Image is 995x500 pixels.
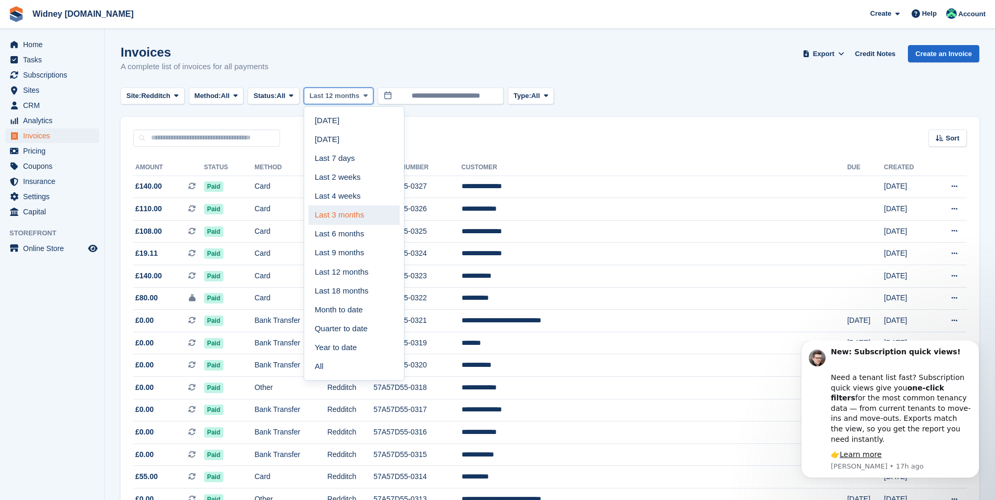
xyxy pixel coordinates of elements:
[884,159,932,176] th: Created
[5,159,99,173] a: menu
[254,265,327,288] td: Card
[308,281,400,300] a: Last 18 months
[327,399,373,421] td: Redditch
[254,332,327,354] td: Bank Transfer
[135,360,154,371] span: £0.00
[851,45,900,62] a: Credit Notes
[254,176,327,198] td: Card
[135,471,158,482] span: £55.00
[126,91,141,101] span: Site:
[254,443,327,466] td: Bank Transfer
[23,204,86,219] span: Capital
[462,159,848,176] th: Customer
[908,45,979,62] a: Create an Invoice
[327,377,373,399] td: Redditch
[327,443,373,466] td: Redditch
[135,382,154,393] span: £0.00
[23,113,86,128] span: Analytics
[308,338,400,357] a: Year to date
[531,91,540,101] span: All
[135,248,158,259] span: £19.11
[884,310,932,332] td: [DATE]
[884,176,932,198] td: [DATE]
[373,377,462,399] td: 57A57D55-0318
[373,243,462,265] td: 57A57D55-0324
[373,332,462,354] td: 57A57D55-0319
[141,91,170,101] span: Redditch
[373,399,462,421] td: 57A57D55-0317
[133,159,204,176] th: Amount
[23,52,86,67] span: Tasks
[373,421,462,444] td: 57A57D55-0316
[308,130,400,149] a: [DATE]
[204,159,255,176] th: Status
[870,8,891,19] span: Create
[327,421,373,444] td: Redditch
[204,405,223,415] span: Paid
[87,242,99,255] a: Preview store
[308,111,400,130] a: [DATE]
[46,7,175,15] b: New: Subscription quick views!
[508,88,554,105] button: Type: All
[308,205,400,224] a: Last 3 months
[253,91,276,101] span: Status:
[9,228,104,238] span: Storefront
[308,263,400,281] a: Last 12 months
[24,9,40,26] img: Profile image for Steven
[373,310,462,332] td: 57A57D55-0321
[373,220,462,243] td: 57A57D55-0325
[23,189,86,204] span: Settings
[254,159,327,176] th: Method
[23,159,86,173] span: Coupons
[5,52,99,67] a: menu
[308,149,400,168] a: Last 7 days
[135,270,162,281] span: £140.00
[373,265,462,288] td: 57A57D55-0323
[204,450,223,460] span: Paid
[248,88,299,105] button: Status: All
[304,88,373,105] button: Last 12 months
[204,427,223,438] span: Paid
[204,338,223,349] span: Paid
[254,421,327,444] td: Bank Transfer
[373,198,462,221] td: 57A57D55-0326
[204,383,223,393] span: Paid
[254,466,327,488] td: Card
[308,300,400,319] a: Month to date
[373,443,462,466] td: 57A57D55-0315
[308,225,400,244] a: Last 6 months
[189,88,244,105] button: Method: All
[135,315,154,326] span: £0.00
[308,244,400,263] a: Last 9 months
[308,187,400,205] a: Last 4 weeks
[5,68,99,82] a: menu
[121,61,269,73] p: A complete list of invoices for all payments
[884,287,932,310] td: [DATE]
[135,404,154,415] span: £0.00
[254,399,327,421] td: Bank Transfer
[23,174,86,189] span: Insurance
[8,6,24,22] img: stora-icon-8386f47178a22dfd0bd8f6a31ec36ba5ce8667c1dd55bd0f319d3a0aa187defe.svg
[254,287,327,310] td: Card
[5,241,99,256] a: menu
[23,144,86,158] span: Pricing
[847,310,884,332] td: [DATE]
[308,357,400,376] a: All
[23,241,86,256] span: Online Store
[373,287,462,310] td: 57A57D55-0322
[204,360,223,371] span: Paid
[373,159,462,176] th: Invoice Number
[5,83,99,97] a: menu
[23,98,86,113] span: CRM
[23,37,86,52] span: Home
[813,49,834,59] span: Export
[373,354,462,377] td: 57A57D55-0320
[309,91,359,101] span: Last 12 months
[308,319,400,338] a: Quarter to date
[46,109,186,119] div: 👉
[204,226,223,237] span: Paid
[254,310,327,332] td: Bank Transfer
[135,292,158,303] span: £80.00
[5,204,99,219] a: menu
[884,265,932,288] td: [DATE]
